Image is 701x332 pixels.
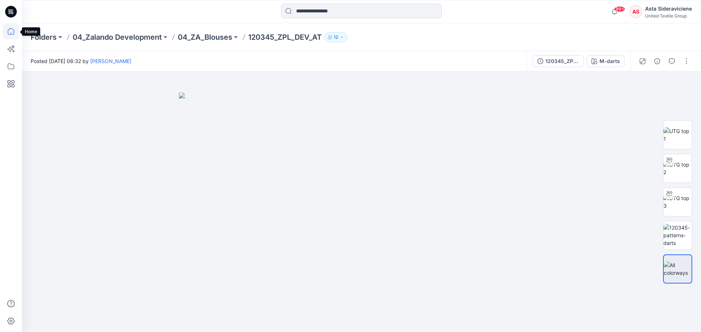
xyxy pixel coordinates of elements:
[664,261,692,277] img: All colorways
[600,57,620,65] div: M-darts
[587,55,625,67] button: M-darts
[651,55,663,67] button: Details
[663,194,692,210] img: UTG top 3
[248,32,322,42] p: 120345_ZPL_DEV_AT
[614,6,625,12] span: 99+
[629,5,642,18] div: AS
[645,13,692,19] div: United Textile Group
[663,161,692,176] img: UTG top 2
[178,32,232,42] a: 04_ZA_Blouses
[31,32,57,42] a: Folders
[334,33,338,41] p: 12
[663,224,692,247] img: 120345-patterns-darts
[31,57,131,65] span: Posted [DATE] 08:32 by
[645,4,692,13] div: Asta Sideraviciene
[73,32,162,42] a: 04_Zalando Development
[533,55,584,67] button: 120345_ZPL_PRO_darts_AT
[545,57,579,65] div: 120345_ZPL_PRO_darts_AT
[90,58,131,64] a: [PERSON_NAME]
[663,127,692,142] img: UTG top 1
[325,32,347,42] button: 12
